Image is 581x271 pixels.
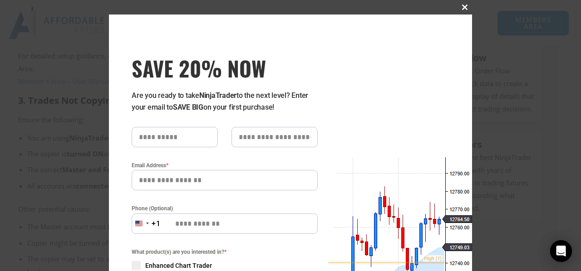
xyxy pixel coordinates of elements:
[145,261,212,270] span: Enhanced Chart Trader
[550,240,572,262] div: Open Intercom Messenger
[132,204,318,213] label: Phone (Optional)
[199,91,236,100] strong: NinjaTrader
[132,161,318,170] label: Email Address
[132,247,318,256] span: What product(s) are you interested in?
[132,55,318,81] h3: SAVE 20% NOW
[132,213,161,234] button: Selected country
[132,90,318,113] p: Are you ready to take to the next level? Enter your email to on your first purchase!
[173,103,203,111] strong: SAVE BIG
[152,218,161,230] div: +1
[132,261,318,270] label: Enhanced Chart Trader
